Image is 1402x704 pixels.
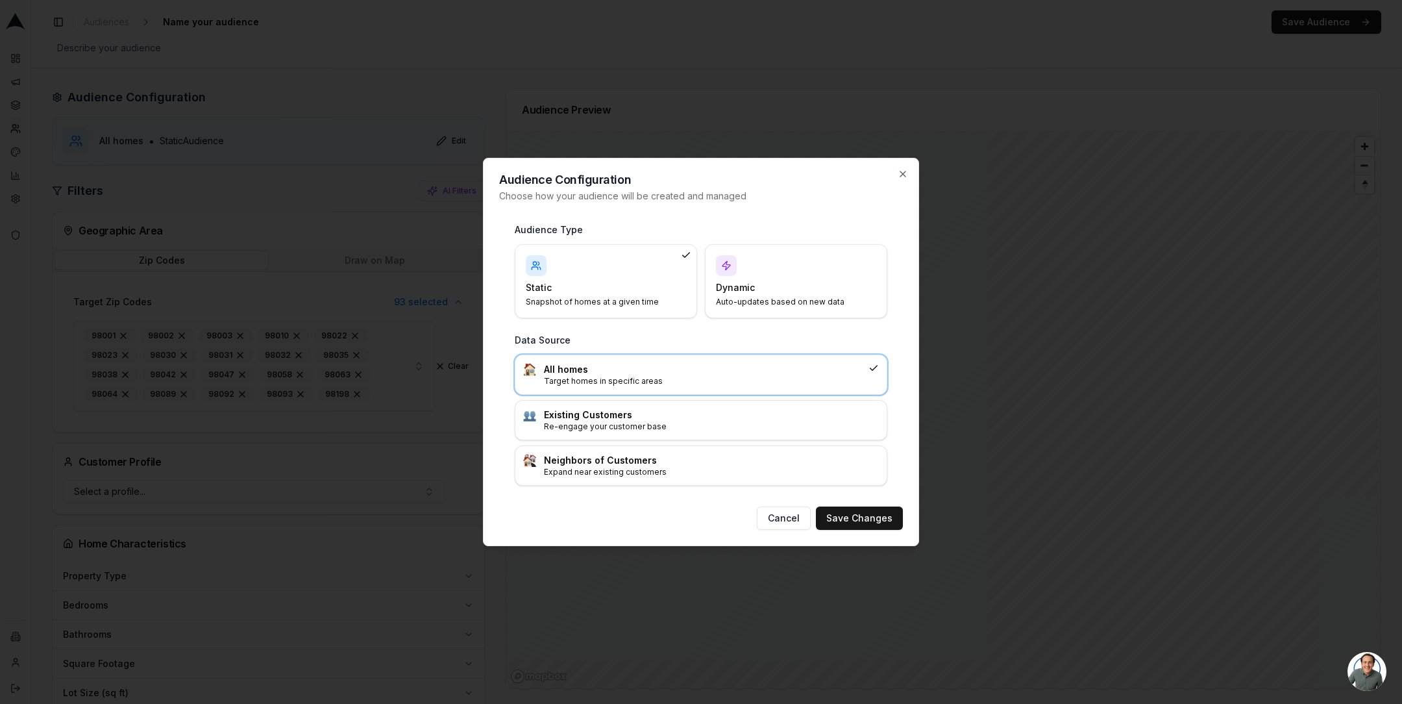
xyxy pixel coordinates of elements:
div: :house:All homesTarget homes in specific areas [515,355,887,395]
p: Target homes in specific areas [544,376,863,386]
button: Save Changes [816,507,903,530]
div: StaticSnapshot of homes at a given time [515,244,697,318]
h3: All homes [544,363,863,376]
div: DynamicAuto-updates based on new data [705,244,887,318]
h4: Static [526,281,670,294]
h3: Existing Customers [544,409,879,421]
p: Choose how your audience will be created and managed [499,190,903,203]
img: :house_buildings: [523,454,536,467]
h3: Audience Type [515,223,887,236]
button: Cancel [757,507,811,530]
img: :house: [523,363,536,376]
h4: Dynamic [716,281,861,294]
img: :busts_in_silhouette: [523,409,536,421]
p: Snapshot of homes at a given time [526,297,670,307]
h2: Audience Configuration [499,174,903,186]
p: Re-engage your customer base [544,421,879,432]
p: Expand near existing customers [544,467,879,477]
h3: Data Source [515,334,887,347]
p: Auto-updates based on new data [716,297,861,307]
h3: Neighbors of Customers [544,454,879,467]
div: :house_buildings:Neighbors of CustomersExpand near existing customers [515,446,887,486]
div: :busts_in_silhouette:Existing CustomersRe-engage your customer base [515,400,887,440]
